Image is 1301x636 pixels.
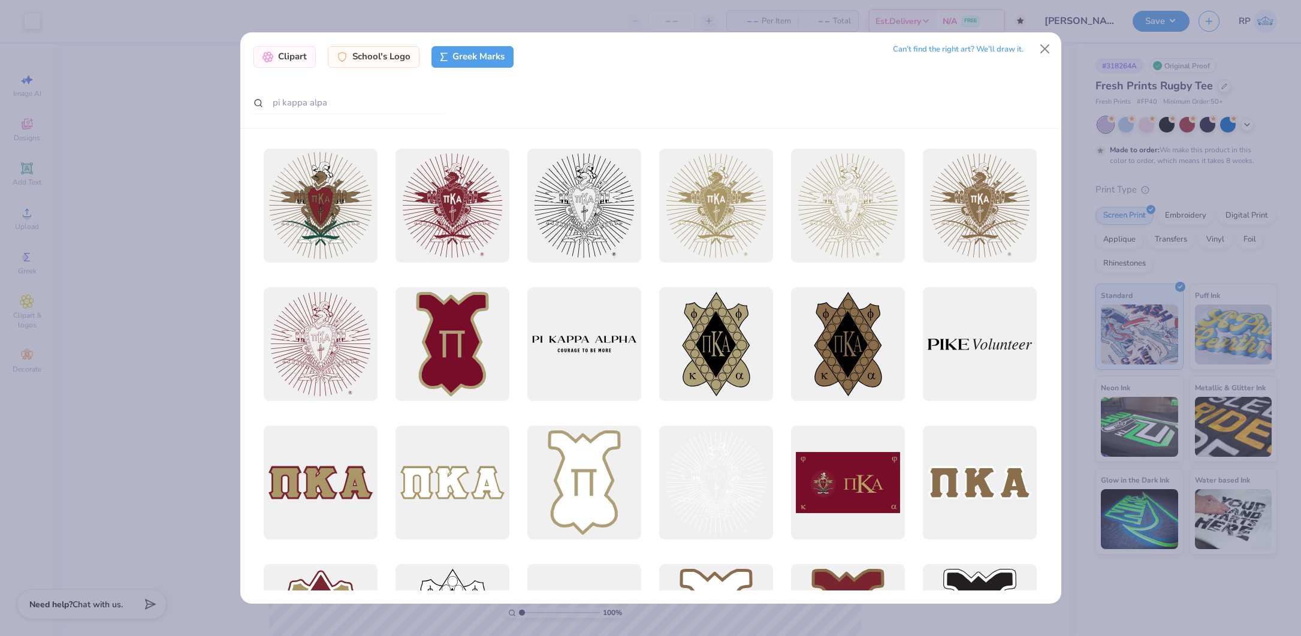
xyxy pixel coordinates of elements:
[1033,38,1056,61] button: Close
[431,46,514,68] div: Greek Marks
[253,46,316,68] div: Clipart
[328,46,419,68] div: School's Logo
[893,39,1024,60] div: Can’t find the right art? We’ll draw it.
[253,92,445,114] input: Search by name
